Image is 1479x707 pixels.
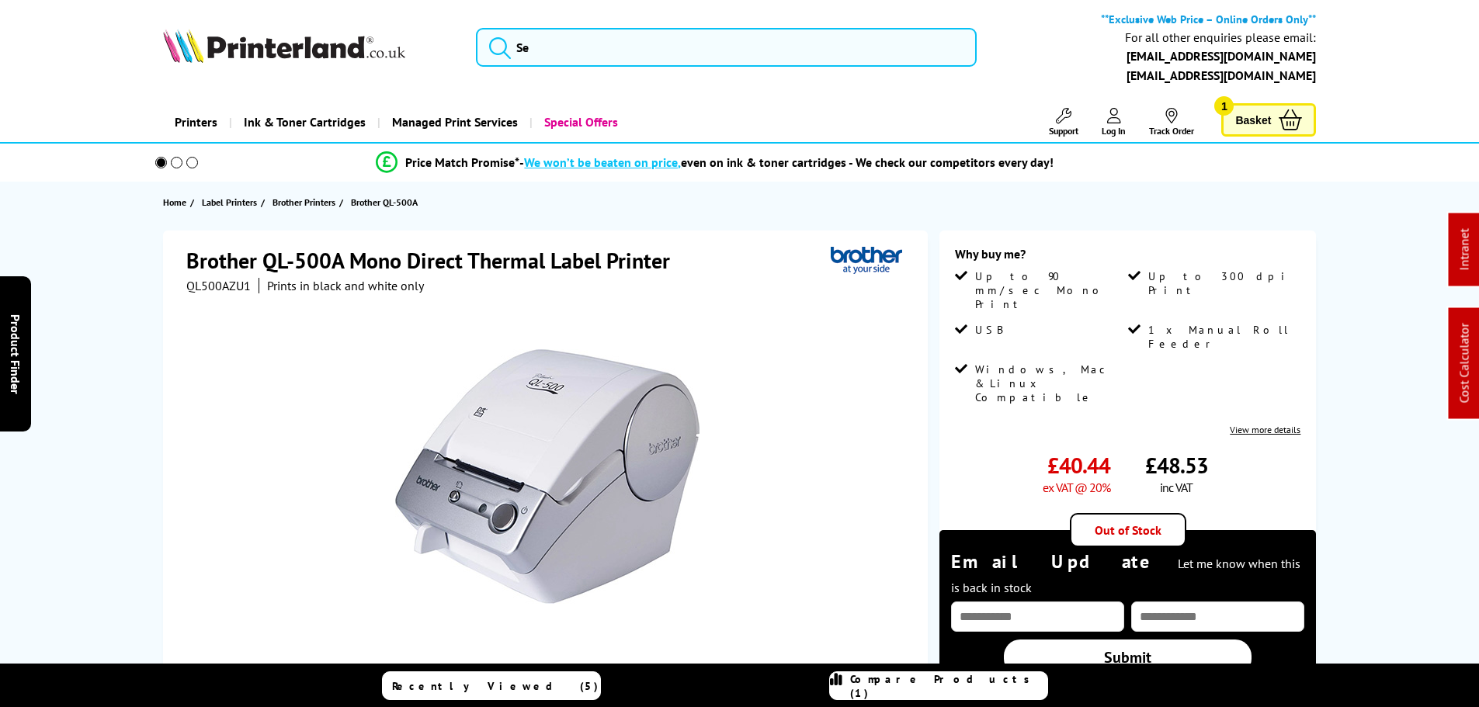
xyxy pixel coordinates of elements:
[127,149,1304,176] li: modal_Promise
[1049,125,1078,137] span: Support
[163,29,405,63] img: Printerland Logo
[395,324,700,629] img: Brother QL-500A
[1145,451,1208,480] span: £48.53
[1221,103,1316,137] a: Basket 1
[1049,108,1078,137] a: Support
[163,194,190,210] a: Home
[8,314,23,393] span: Product Finder
[1070,513,1186,547] div: Out of Stock
[1102,125,1126,137] span: Log In
[1148,323,1297,351] span: 1 x Manual Roll Feeder
[202,194,257,210] span: Label Printers
[1230,424,1300,435] a: View more details
[1160,480,1193,495] span: inc VAT
[955,246,1300,269] div: Why buy me?
[519,154,1054,170] div: - even on ink & toner cartridges - We check our competitors every day!
[1456,324,1472,404] a: Cost Calculator
[1148,269,1297,297] span: Up to 300 dpi Print
[382,671,601,700] a: Recently Viewed (5)
[1127,68,1316,83] a: [EMAIL_ADDRESS][DOMAIN_NAME]
[186,278,251,293] span: QL500AZU1
[405,154,519,170] span: Price Match Promise*
[1047,451,1110,480] span: £40.44
[831,246,902,275] img: Brother
[163,194,186,210] span: Home
[829,671,1048,700] a: Compare Products (1)
[163,102,229,142] a: Printers
[377,102,529,142] a: Managed Print Services
[244,102,366,142] span: Ink & Toner Cartridges
[1214,96,1234,116] span: 1
[975,362,1124,404] span: Windows, Mac & Linux Compatible
[476,28,977,67] input: Se
[1004,639,1252,675] a: Submit
[267,278,424,293] i: Prints in black and white only
[975,323,1002,337] span: USB
[392,679,599,693] span: Recently Viewed (5)
[524,154,681,170] span: We won’t be beaten on price,
[1125,30,1316,45] div: For all other enquiries please email:
[1043,480,1110,495] span: ex VAT @ 20%
[850,672,1047,700] span: Compare Products (1)
[529,102,630,142] a: Special Offers
[202,194,261,210] a: Label Printers
[1235,109,1271,130] span: Basket
[229,102,377,142] a: Ink & Toner Cartridges
[1456,229,1472,271] a: Intranet
[351,194,418,210] span: Brother QL-500A
[186,246,686,275] h1: Brother QL-500A Mono Direct Thermal Label Printer
[163,29,457,66] a: Printerland Logo
[975,269,1124,311] span: Up to 90 mm/sec Mono Print
[351,194,422,210] a: Brother QL-500A
[273,194,335,210] span: Brother Printers
[1101,12,1316,26] b: **Exclusive Web Price – Online Orders Only**
[1149,108,1194,137] a: Track Order
[951,556,1300,595] span: Let me know when this is back in stock
[273,194,339,210] a: Brother Printers
[1102,108,1126,137] a: Log In
[951,549,1304,598] div: Email Update
[1127,48,1316,64] a: [EMAIL_ADDRESS][DOMAIN_NAME]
